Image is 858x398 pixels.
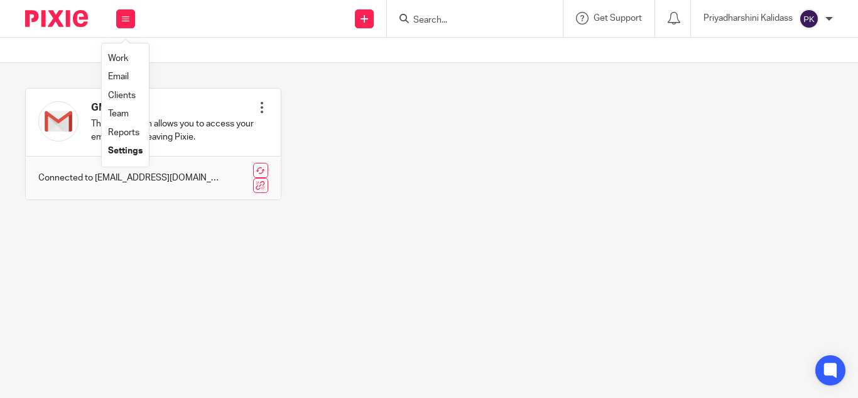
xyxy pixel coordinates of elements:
[108,72,129,81] a: Email
[38,172,222,184] p: Connected to [EMAIL_ADDRESS][DOMAIN_NAME]
[91,101,256,114] h4: GMail
[108,128,139,137] a: Reports
[108,109,129,118] a: Team
[412,15,525,26] input: Search
[108,91,136,100] a: Clients
[108,146,143,155] a: Settings
[91,118,256,143] p: This integration allows you to access your email without leaving Pixie.
[799,9,819,29] img: svg%3E
[703,12,793,25] p: Priyadharshini Kalidass
[38,101,79,141] img: gmail.svg
[594,14,642,23] span: Get Support
[25,10,88,27] img: Pixie
[108,54,128,63] a: Work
